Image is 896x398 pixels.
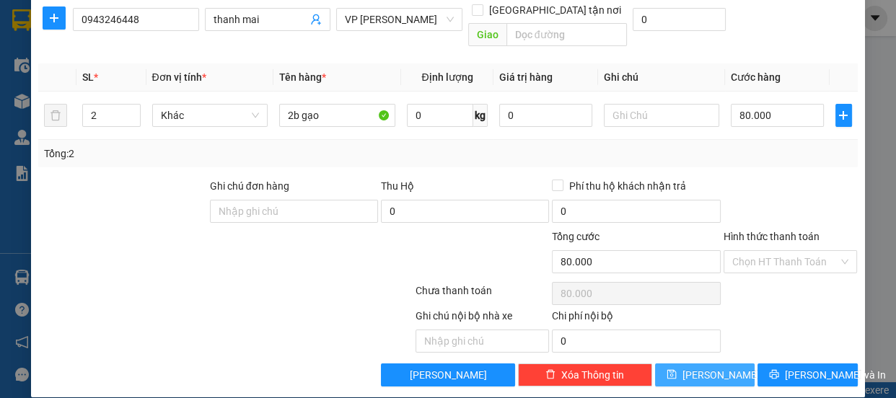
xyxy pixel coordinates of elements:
span: Tổng cước [552,231,599,242]
label: Hình thức thanh toán [724,231,820,242]
span: printer [769,369,779,381]
input: 0 [499,104,592,127]
div: Chưa thanh toán [414,283,551,308]
input: Nhập ghi chú [416,330,550,353]
input: Cước giao hàng [633,8,726,31]
div: Chi phí nội bộ [552,308,720,330]
th: Ghi chú [598,63,726,92]
div: Ghi chú nội bộ nhà xe [416,308,550,330]
span: Định lượng [421,71,473,83]
span: Xóa Thông tin [561,367,624,383]
span: SL [82,71,94,83]
input: Dọc đường [506,23,627,46]
span: user-add [310,14,322,25]
label: Ghi chú đơn hàng [210,180,289,192]
span: [PERSON_NAME] [410,367,487,383]
span: Đơn vị tính [152,71,206,83]
span: VP Ngọc Hồi [345,9,454,30]
span: Cước hàng [731,71,781,83]
button: deleteXóa Thông tin [518,363,652,386]
span: plus [836,110,851,121]
input: Ghi chú đơn hàng [210,200,378,223]
button: save[PERSON_NAME] [655,363,755,386]
span: plus [43,12,65,24]
input: Ghi Chú [604,104,720,127]
button: delete [44,104,67,127]
span: [GEOGRAPHIC_DATA] tận nơi [483,2,627,18]
span: Thu Hộ [381,180,414,192]
span: Giao [468,23,506,46]
span: save [667,369,677,381]
span: Tên hàng [279,71,326,83]
button: [PERSON_NAME] [381,363,515,386]
span: Khác [161,105,260,126]
span: kg [473,104,488,127]
button: plus [835,104,852,127]
span: delete [545,369,555,381]
span: Phí thu hộ khách nhận trả [563,178,692,194]
span: [PERSON_NAME] [682,367,760,383]
button: printer[PERSON_NAME] và In [757,363,857,386]
button: plus [43,6,66,30]
input: VD: Bàn, Ghế [279,104,395,127]
span: [PERSON_NAME] và In [785,367,886,383]
span: Giá trị hàng [499,71,553,83]
div: Tổng: 2 [44,146,347,162]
